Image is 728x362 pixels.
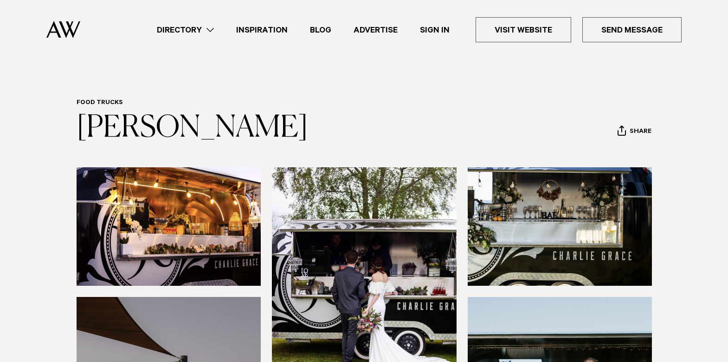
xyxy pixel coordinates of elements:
[582,17,682,42] a: Send Message
[476,17,571,42] a: Visit Website
[617,125,652,139] button: Share
[77,113,308,143] a: [PERSON_NAME]
[409,24,461,36] a: Sign In
[225,24,299,36] a: Inspiration
[630,128,651,137] span: Share
[77,99,123,107] a: Food Trucks
[342,24,409,36] a: Advertise
[46,21,80,38] img: Auckland Weddings Logo
[299,24,342,36] a: Blog
[146,24,225,36] a: Directory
